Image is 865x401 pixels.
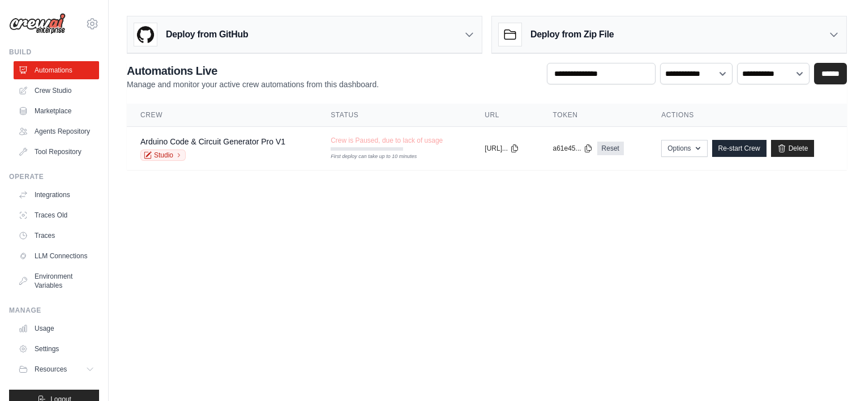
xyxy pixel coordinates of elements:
[553,144,593,153] button: a61e45...
[661,140,707,157] button: Options
[14,360,99,378] button: Resources
[317,104,471,127] th: Status
[331,153,403,161] div: First deploy can take up to 10 minutes
[9,48,99,57] div: Build
[14,340,99,358] a: Settings
[14,122,99,140] a: Agents Repository
[14,82,99,100] a: Crew Studio
[9,172,99,181] div: Operate
[539,104,648,127] th: Token
[771,140,815,157] a: Delete
[140,150,186,161] a: Studio
[14,186,99,204] a: Integrations
[14,247,99,265] a: LLM Connections
[471,104,539,127] th: URL
[14,61,99,79] a: Automations
[530,28,614,41] h3: Deploy from Zip File
[14,227,99,245] a: Traces
[166,28,248,41] h3: Deploy from GitHub
[127,63,379,79] h2: Automations Live
[134,23,157,46] img: GitHub Logo
[35,365,67,374] span: Resources
[808,347,865,401] iframe: Chat Widget
[14,143,99,161] a: Tool Repository
[14,267,99,295] a: Environment Variables
[140,137,285,146] a: Arduino Code & Circuit Generator Pro V1
[127,104,317,127] th: Crew
[14,319,99,338] a: Usage
[331,136,443,145] span: Crew is Paused, due to lack of usage
[127,79,379,90] p: Manage and monitor your active crew automations from this dashboard.
[597,142,624,155] a: Reset
[9,13,66,35] img: Logo
[648,104,847,127] th: Actions
[14,206,99,224] a: Traces Old
[712,140,766,157] a: Re-start Crew
[14,102,99,120] a: Marketplace
[9,306,99,315] div: Manage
